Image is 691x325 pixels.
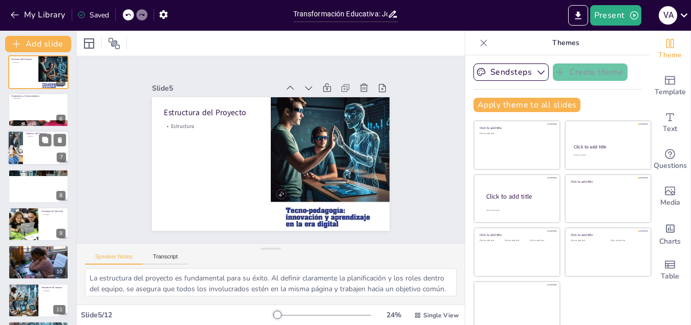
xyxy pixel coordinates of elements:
[41,286,66,289] p: Indicadores de Impacto
[57,153,66,162] div: 7
[8,245,69,279] div: 10
[480,240,503,242] div: Click to add text
[381,310,406,320] div: 24 %
[8,131,69,166] div: 7
[11,250,66,252] p: Resultados
[26,135,66,137] p: Objetivos
[53,305,66,314] div: 11
[655,86,686,98] span: Template
[659,6,677,25] div: V A
[26,132,66,135] p: Objetivos del Proyecto
[611,240,643,242] div: Click to add text
[473,63,549,81] button: Sendsteps
[8,93,69,127] div: 6
[56,115,66,124] div: 6
[41,213,66,215] p: Estrategias
[590,5,641,26] button: Present
[480,126,553,130] div: Click to add title
[8,284,69,317] div: 11
[77,10,109,20] div: Saved
[81,35,97,52] div: Layout
[41,210,66,213] p: Estrategias de Ejecución
[553,63,628,81] button: Create theme
[571,233,644,237] div: Click to add title
[5,36,71,52] button: Add slide
[11,97,66,99] p: Problemáticas
[11,61,35,63] p: Estructura
[8,7,70,23] button: My Library
[650,141,690,178] div: Get real-time input from your audience
[164,122,259,129] p: Estructura
[152,83,279,93] div: Slide 5
[650,68,690,104] div: Add ready made slides
[81,310,273,320] div: Slide 5 / 12
[8,207,69,241] div: 9
[56,191,66,200] div: 8
[660,197,680,208] span: Media
[143,253,188,265] button: Transcript
[56,229,66,238] div: 9
[54,134,66,146] button: Delete Slide
[650,104,690,141] div: Add text boxes
[85,268,457,296] textarea: La estructura del proyecto es fundamental para su éxito. Al definir claramente la planificación y...
[11,174,66,176] p: Componentes
[486,209,551,212] div: Click to add body
[571,179,644,183] div: Click to add title
[658,50,682,61] span: Theme
[654,160,687,171] span: Questions
[11,170,66,174] p: Componentes del Proyecto
[571,240,603,242] div: Click to add text
[659,236,681,247] span: Charts
[11,57,35,60] p: Estructura del Proyecto
[56,77,66,86] div: 5
[661,271,679,282] span: Table
[480,233,553,237] div: Click to add title
[505,240,528,242] div: Click to add text
[11,95,66,98] p: Problemática y Potencialidades
[663,123,677,135] span: Text
[293,7,387,21] input: Insert title
[53,267,66,276] div: 10
[574,144,642,150] div: Click to add title
[659,5,677,26] button: V A
[650,215,690,252] div: Add charts and graphs
[650,252,690,289] div: Add a table
[568,5,588,26] button: Export to PowerPoint
[11,247,66,250] p: Resultados Esperados
[480,133,553,135] div: Click to add text
[573,154,641,157] div: Click to add text
[486,192,552,201] div: Click to add title
[423,311,459,319] span: Single View
[85,253,143,265] button: Speaker Notes
[41,290,66,292] p: Indicadores
[164,107,259,118] p: Estructura del Proyecto
[650,31,690,68] div: Change the overall theme
[473,98,580,112] button: Apply theme to all slides
[8,55,69,89] div: 5
[492,31,639,55] p: Themes
[108,37,120,50] span: Position
[8,169,69,203] div: 8
[39,134,51,146] button: Duplicate Slide
[650,178,690,215] div: Add images, graphics, shapes or video
[530,240,553,242] div: Click to add text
